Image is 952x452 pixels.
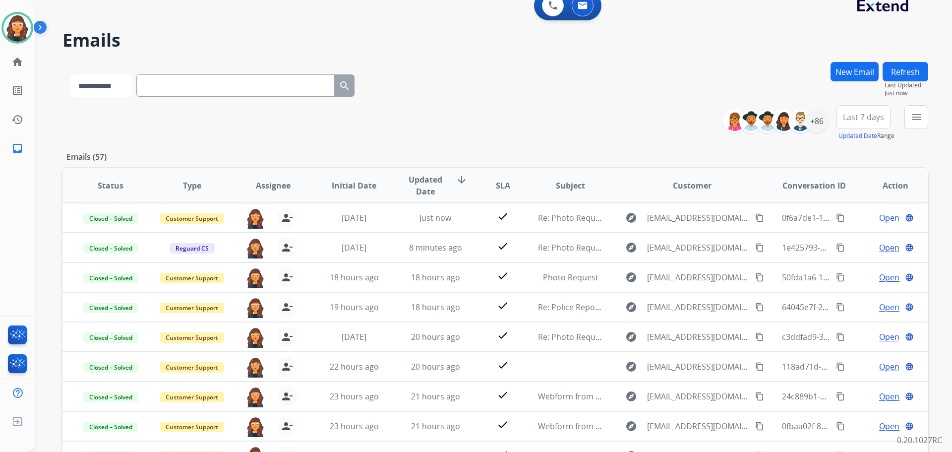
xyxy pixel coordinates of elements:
mat-icon: language [905,362,914,371]
span: Customer Support [160,422,224,432]
span: 20 hours ago [411,331,460,342]
span: Range [838,131,894,140]
mat-icon: content_copy [836,213,845,222]
img: agent-avatar [245,238,265,258]
mat-icon: explore [625,420,637,432]
th: Action [847,168,928,203]
span: Updated Date [403,174,448,197]
mat-icon: content_copy [755,303,764,312]
mat-icon: person_remove [281,361,293,373]
mat-icon: check [497,210,509,222]
span: c3ddfad9-32c6-49ab-aaa9-930e26175b22 [782,331,934,342]
mat-icon: content_copy [836,332,845,341]
span: [EMAIL_ADDRESS][DOMAIN_NAME] [647,390,749,402]
span: 18 hours ago [330,272,379,283]
mat-icon: person_remove [281,212,293,224]
img: agent-avatar [245,297,265,318]
span: Last 7 days [843,115,884,119]
span: Customer Support [160,392,224,402]
mat-icon: list_alt [11,85,23,97]
span: 64045e7f-2f5d-489c-85c5-4c2391f5b883 [782,302,928,313]
mat-icon: content_copy [836,362,845,371]
mat-icon: content_copy [755,422,764,431]
span: Closed – Solved [83,422,138,432]
mat-icon: check [497,359,509,371]
span: 0fbaa02f-8844-4b71-8bcf-314651c48e98 [782,421,929,432]
mat-icon: content_copy [755,392,764,401]
mat-icon: explore [625,271,637,283]
span: Re: Photo Request [538,331,607,342]
span: Subject [556,180,585,192]
mat-icon: content_copy [755,332,764,341]
mat-icon: explore [625,390,637,402]
img: avatar [3,14,31,42]
mat-icon: language [905,243,914,252]
mat-icon: content_copy [755,362,764,371]
span: Open [879,212,899,224]
span: 18 hours ago [411,272,460,283]
span: 20 hours ago [411,361,460,372]
span: Closed – Solved [83,273,138,283]
button: Last 7 days [836,105,891,129]
span: [EMAIL_ADDRESS][DOMAIN_NAME] [647,271,749,283]
span: Closed – Solved [83,213,138,224]
span: Closed – Solved [83,362,138,373]
img: agent-avatar [245,416,265,437]
span: Webform from [EMAIL_ADDRESS][DOMAIN_NAME] on [DATE] [538,421,763,432]
img: agent-avatar [245,387,265,407]
mat-icon: person_remove [281,390,293,402]
span: 50fda1a6-1564-4faa-9d58-adafea36c400 [782,272,930,283]
mat-icon: content_copy [836,392,845,401]
img: agent-avatar [245,327,265,348]
mat-icon: home [11,56,23,68]
mat-icon: language [905,422,914,431]
mat-icon: person_remove [281,271,293,283]
mat-icon: history [11,114,23,126]
span: Re: Photo Request [538,242,607,253]
span: Open [879,420,899,432]
span: 0f6a7de1-19fc-42d8-8047-8d03ac6ebef3 [782,212,930,223]
span: 118ad71d-4bee-4ccd-95fb-d95a9ff6b60a [782,361,932,372]
span: [EMAIL_ADDRESS][DOMAIN_NAME] [647,212,749,224]
span: Closed – Solved [83,243,138,254]
span: Open [879,331,899,343]
mat-icon: check [497,389,509,401]
mat-icon: check [497,419,509,431]
p: Emails (57) [62,151,111,163]
mat-icon: check [497,270,509,282]
span: Closed – Solved [83,332,138,343]
span: Conversation ID [782,180,846,192]
span: 21 hours ago [411,391,460,402]
span: [EMAIL_ADDRESS][DOMAIN_NAME] [647,242,749,254]
span: Customer Support [160,213,224,224]
span: Re: Photo Request [538,212,607,223]
mat-icon: language [905,303,914,312]
span: 21 hours ago [411,421,460,432]
mat-icon: content_copy [755,243,764,252]
span: Open [879,361,899,373]
span: Customer Support [160,303,224,313]
mat-icon: content_copy [755,273,764,282]
span: SLA [496,180,510,192]
p: 0.20.1027RC [897,434,942,446]
mat-icon: content_copy [836,422,845,431]
mat-icon: inbox [11,142,23,154]
span: Just now [419,212,451,223]
span: Assignee [256,180,291,192]
mat-icon: content_copy [836,243,845,252]
span: Customer Support [160,362,224,373]
mat-icon: menu [910,111,922,123]
span: Customer Support [160,332,224,343]
button: Updated Date [838,132,877,140]
span: 24c889b1-1292-4f9f-a3ab-241cabef7710 [782,391,929,402]
mat-icon: language [905,332,914,341]
mat-icon: explore [625,301,637,313]
span: Customer [673,180,712,192]
span: [DATE] [342,242,366,253]
mat-icon: content_copy [755,213,764,222]
span: [DATE] [342,331,366,342]
span: 23 hours ago [330,421,379,432]
span: Closed – Solved [83,392,138,402]
button: Refresh [883,62,928,81]
mat-icon: language [905,392,914,401]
